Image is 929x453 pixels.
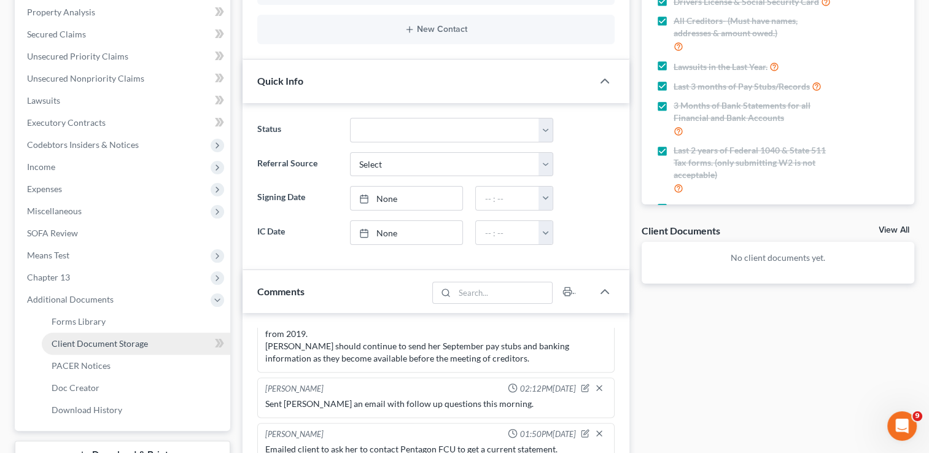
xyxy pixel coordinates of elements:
[27,272,70,282] span: Chapter 13
[27,139,139,150] span: Codebtors Insiders & Notices
[674,99,836,124] span: 3 Months of Bank Statements for all Financial and Bank Accounts
[17,23,230,45] a: Secured Claims
[17,90,230,112] a: Lawsuits
[17,68,230,90] a: Unsecured Nonpriority Claims
[267,25,605,34] button: New Contact
[27,7,95,17] span: Property Analysis
[642,224,720,237] div: Client Documents
[251,118,343,142] label: Status
[52,360,111,371] span: PACER Notices
[476,187,539,210] input: -- : --
[52,382,99,393] span: Doc Creator
[265,428,324,441] div: [PERSON_NAME]
[887,411,917,441] iframe: Intercom live chat
[27,228,78,238] span: SOFA Review
[27,161,55,172] span: Income
[265,398,607,410] div: Sent [PERSON_NAME] an email with follow up questions this morning.
[257,75,303,87] span: Quick Info
[42,333,230,355] a: Client Document Storage
[42,355,230,377] a: PACER Notices
[351,221,463,244] a: None
[265,383,324,395] div: [PERSON_NAME]
[42,377,230,399] a: Doc Creator
[251,152,343,177] label: Referral Source
[42,311,230,333] a: Forms Library
[52,316,106,327] span: Forms Library
[42,399,230,421] a: Download History
[27,95,60,106] span: Lawsuits
[251,220,343,245] label: IC Date
[476,221,539,244] input: -- : --
[454,282,552,303] input: Search...
[17,112,230,134] a: Executory Contracts
[27,73,144,83] span: Unsecured Nonpriority Claims
[674,144,836,181] span: Last 2 years of Federal 1040 & State 511 Tax forms. (only submitting W2 is not acceptable)
[27,294,114,304] span: Additional Documents
[520,383,576,395] span: 02:12PM[DATE]
[674,61,768,73] span: Lawsuits in the Last Year.
[27,51,128,61] span: Unsecured Priority Claims
[674,203,810,215] span: Real Property Deeds and Mortgages
[651,252,904,264] p: No client documents yet.
[17,1,230,23] a: Property Analysis
[27,184,62,194] span: Expenses
[27,117,106,128] span: Executory Contracts
[879,226,909,234] a: View All
[257,285,305,297] span: Comments
[351,187,463,210] a: None
[52,405,122,415] span: Download History
[52,338,148,349] span: Client Document Storage
[17,222,230,244] a: SOFA Review
[251,186,343,211] label: Signing Date
[520,428,576,440] span: 01:50PM[DATE]
[17,45,230,68] a: Unsecured Priority Claims
[27,250,69,260] span: Means Test
[27,206,82,216] span: Miscellaneous
[912,411,922,421] span: 9
[674,80,810,93] span: Last 3 months of Pay Stubs/Records
[27,29,86,39] span: Secured Claims
[674,15,836,39] span: All Creditors- (Must have names, addresses & amount owed.)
